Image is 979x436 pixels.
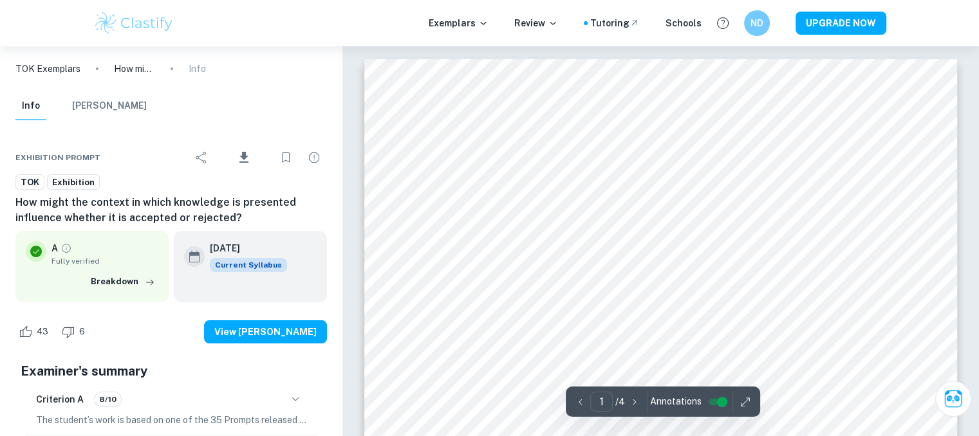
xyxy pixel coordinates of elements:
[429,16,489,30] p: Exemplars
[61,242,72,254] a: Grade fully verified
[95,394,121,405] span: 8/10
[72,92,147,120] button: [PERSON_NAME]
[15,62,80,76] a: TOK Exemplars
[47,174,100,190] a: Exhibition
[712,12,734,34] button: Help and Feedback
[301,145,327,170] div: Report issue
[15,322,55,342] div: Like
[615,395,625,409] p: / 4
[51,241,58,255] p: A
[36,392,84,406] h6: Criterion A
[58,322,92,342] div: Dislike
[744,10,770,36] button: ND
[51,255,158,267] span: Fully verified
[15,174,44,190] a: TOK
[514,16,558,30] p: Review
[93,10,175,36] img: Clastify logo
[189,145,214,170] div: Share
[30,325,55,338] span: 43
[189,62,206,76] p: Info
[666,16,702,30] a: Schools
[749,16,764,30] h6: ND
[36,413,306,427] p: The student’s work is based on one of the 35 Prompts released by the IBO, specifically addressing...
[273,145,299,170] div: Bookmark
[72,325,92,338] span: 6
[217,141,270,174] div: Download
[210,241,277,255] h6: [DATE]
[15,92,46,120] button: Info
[210,258,287,272] div: This exemplar is based on the current syllabus. Feel free to refer to it for inspiration/ideas wh...
[935,381,971,417] button: Ask Clai
[210,258,287,272] span: Current Syllabus
[15,195,327,226] h6: How might the context in which knowledge is presented influence whether it is accepted or rejected?
[15,152,100,163] span: Exhibition Prompt
[16,176,44,189] span: TOK
[21,361,322,381] h5: Examiner's summary
[650,395,702,408] span: Annotations
[796,12,886,35] button: UPGRADE NOW
[114,62,155,76] p: How might the context in which knowledge is presented influence whether it is accepted or rejected?
[204,320,327,343] button: View [PERSON_NAME]
[48,176,99,189] span: Exhibition
[88,272,158,291] button: Breakdown
[590,16,640,30] a: Tutoring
